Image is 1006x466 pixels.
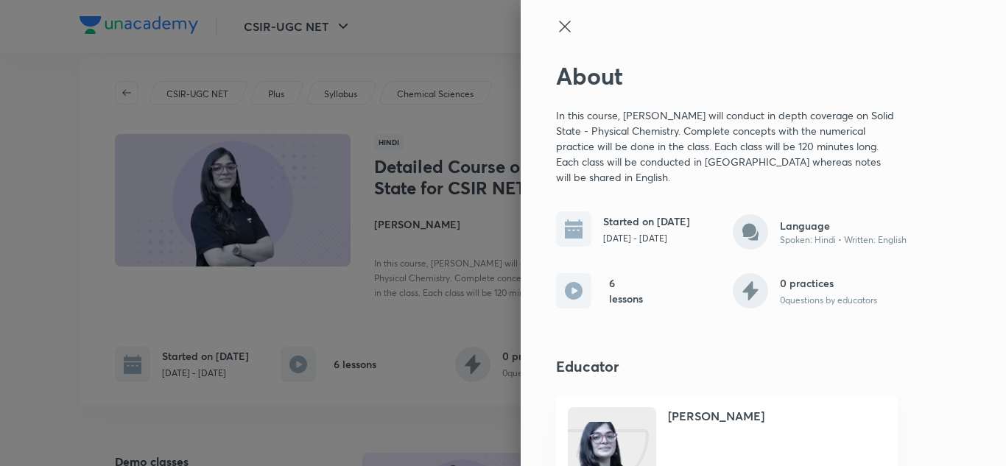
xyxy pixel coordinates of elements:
h6: Language [780,218,907,233]
p: [DATE] - [DATE] [603,232,690,245]
h4: Educator [556,356,921,378]
p: 0 questions by educators [780,294,877,307]
h6: 6 lessons [609,275,644,306]
h4: [PERSON_NAME] [668,407,764,425]
h6: Started on [DATE] [603,213,690,229]
h2: About [556,62,921,90]
h6: 0 practices [780,275,877,291]
p: Spoken: Hindi • Written: English [780,233,907,247]
p: In this course, [PERSON_NAME] will conduct in depth coverage on Solid State - Physical Chemistry.... [556,107,898,185]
